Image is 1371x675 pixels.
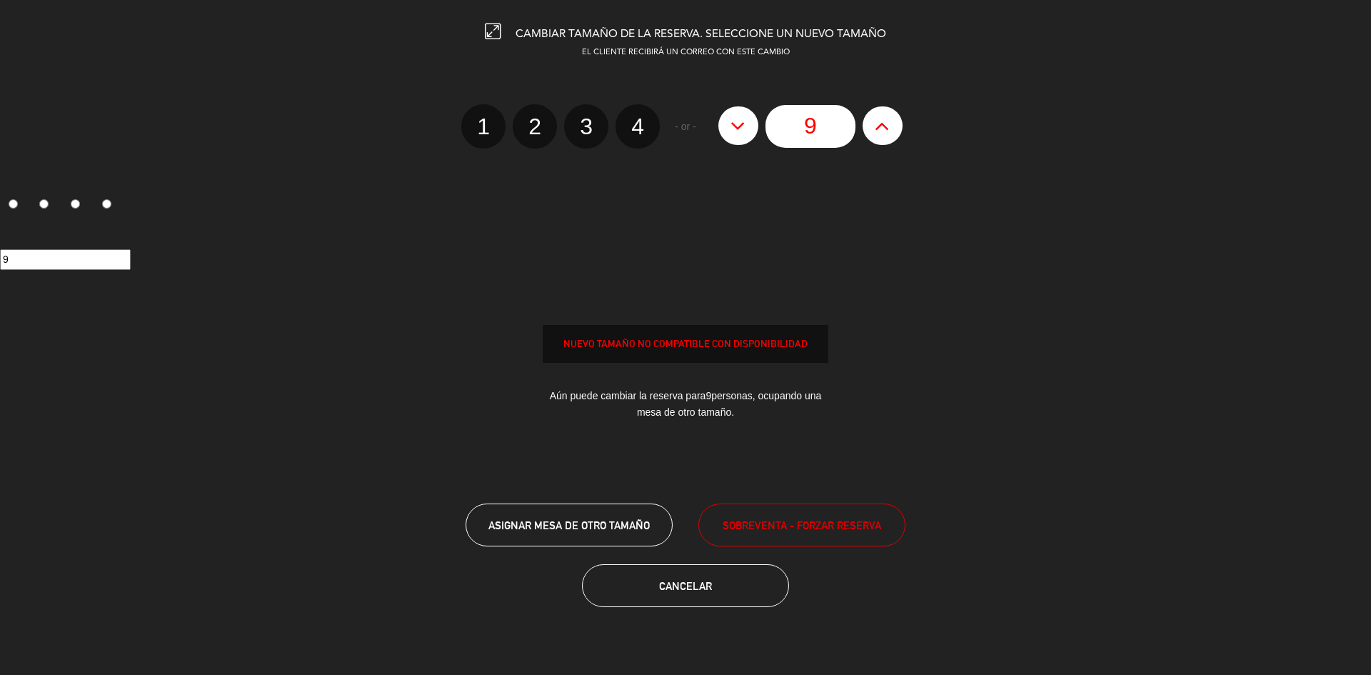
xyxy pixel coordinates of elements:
span: 9 [705,390,711,401]
label: 3 [564,104,608,149]
span: ASIGNAR MESA DE OTRO TAMAÑO [488,519,650,531]
label: 1 [461,104,506,149]
span: EL CLIENTE RECIBIRÁ UN CORREO CON ESTE CAMBIO [582,49,790,56]
input: 1 [9,199,18,209]
button: ASIGNAR MESA DE OTRO TAMAÑO [466,504,673,546]
label: 4 [94,194,125,218]
label: 2 [513,104,557,149]
input: 4 [102,199,111,209]
label: 2 [31,194,63,218]
input: 3 [71,199,80,209]
button: SOBREVENTA - FORZAR RESERVA [698,504,905,546]
label: 4 [616,104,660,149]
label: 3 [63,194,94,218]
button: Cancelar [582,564,789,607]
span: SOBREVENTA - FORZAR RESERVA [723,517,881,534]
span: CAMBIAR TAMAÑO DE LA RESERVA. SELECCIONE UN NUEVO TAMAÑO [516,29,886,40]
div: NUEVO TAMAÑO NO COMPATIBLE CON DISPONIBILIDAD [543,336,828,352]
input: 2 [39,199,49,209]
span: - or - [675,119,696,135]
span: Cancelar [659,580,712,592]
div: Aún puede cambiar la reserva para personas, ocupando una mesa de otro tamaño. [543,377,828,431]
